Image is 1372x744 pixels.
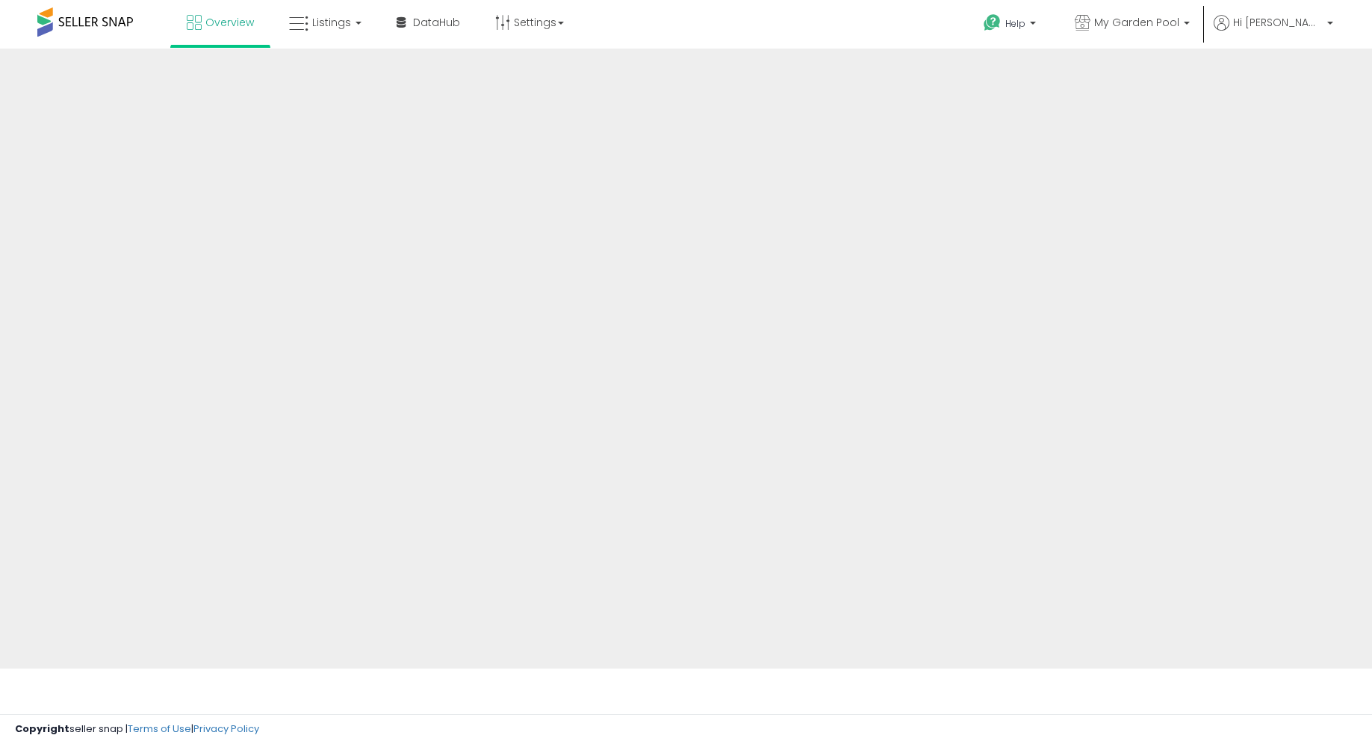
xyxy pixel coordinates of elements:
[1233,15,1323,30] span: Hi [PERSON_NAME]
[1094,15,1179,30] span: My Garden Pool
[1005,17,1025,30] span: Help
[312,15,351,30] span: Listings
[1214,15,1333,49] a: Hi [PERSON_NAME]
[972,2,1051,49] a: Help
[413,15,460,30] span: DataHub
[983,13,1002,32] i: Get Help
[205,15,254,30] span: Overview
